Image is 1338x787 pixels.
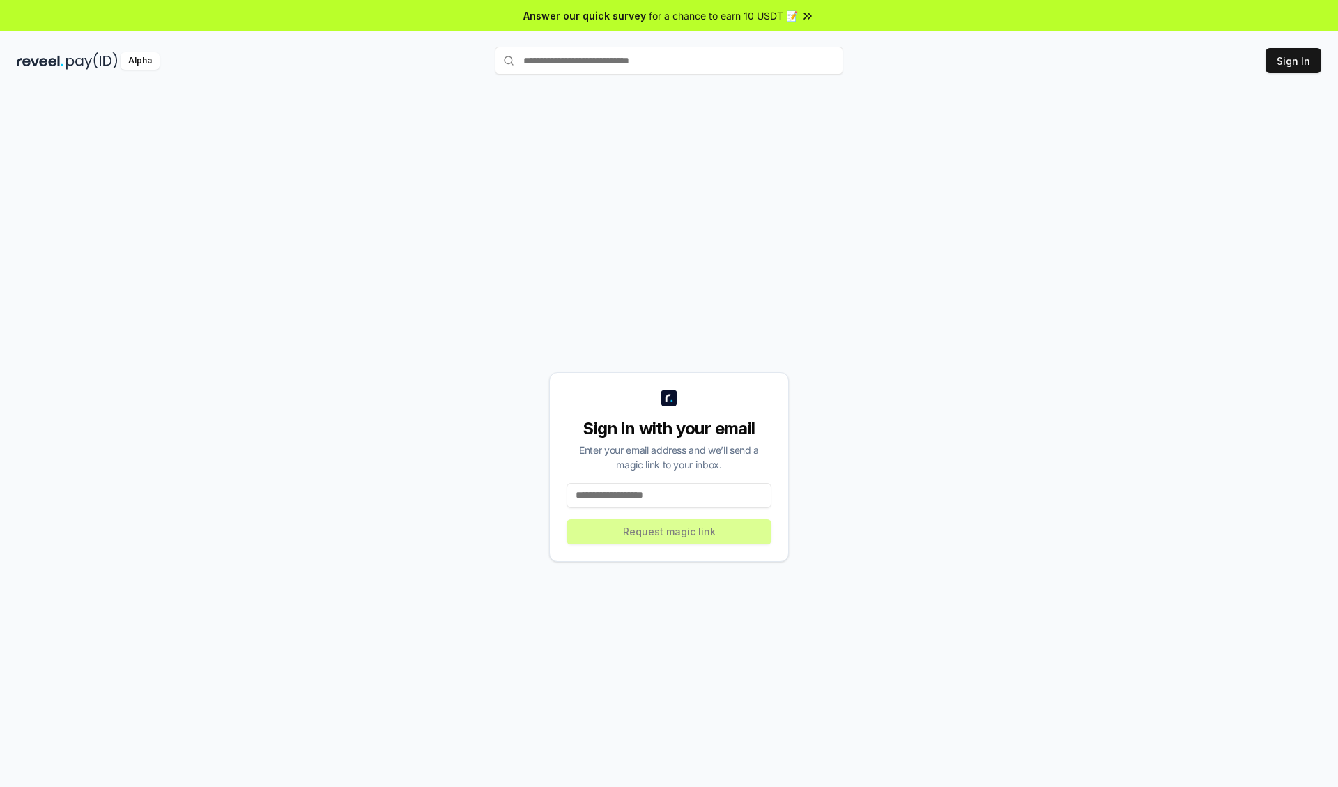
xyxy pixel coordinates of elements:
img: pay_id [66,52,118,70]
div: Alpha [121,52,160,70]
div: Sign in with your email [567,418,771,440]
span: Answer our quick survey [523,8,646,23]
button: Sign In [1266,48,1321,73]
span: for a chance to earn 10 USDT 📝 [649,8,798,23]
img: reveel_dark [17,52,63,70]
img: logo_small [661,390,677,406]
div: Enter your email address and we’ll send a magic link to your inbox. [567,443,771,472]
